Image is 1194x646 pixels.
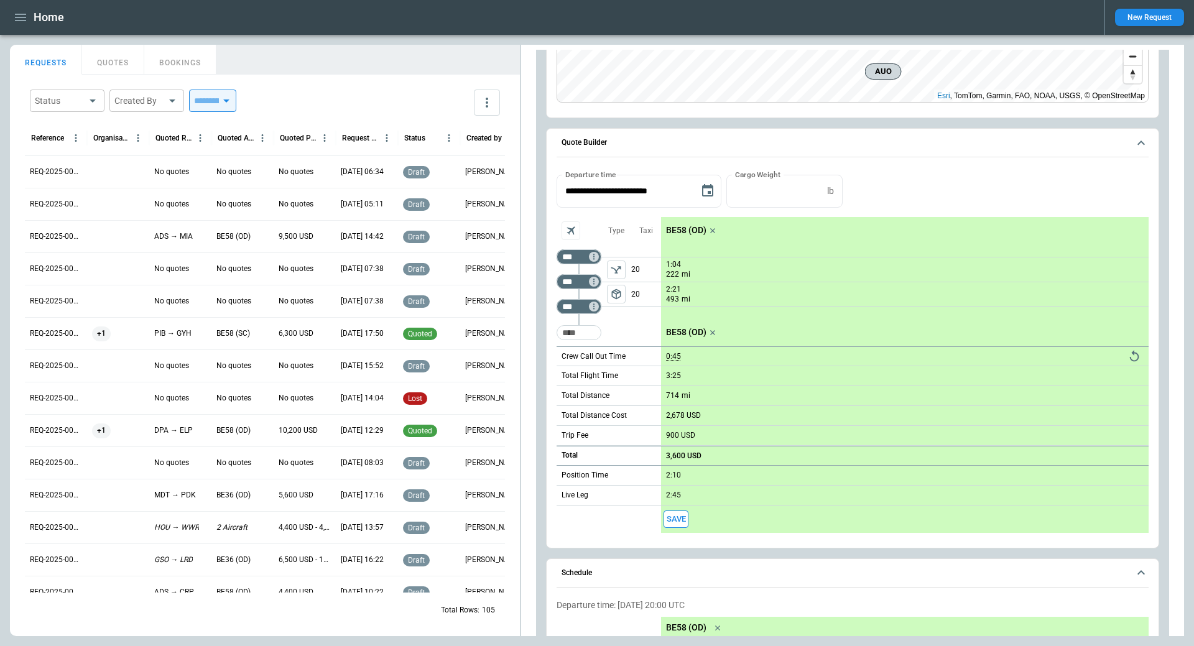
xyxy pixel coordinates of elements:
button: Quoted Price column menu [317,130,333,146]
div: Status [35,95,85,107]
button: QUOTES [82,45,144,75]
button: Quote Builder [557,129,1149,157]
p: No quotes [216,458,251,468]
button: New Request [1115,9,1184,26]
p: Live Leg [562,490,588,501]
p: Total Distance Cost [562,410,627,421]
p: 714 [666,391,679,400]
p: REQ-2025-000258 [30,328,82,339]
div: Quote Builder [557,175,1149,533]
p: BE58 (OD) [216,425,251,436]
button: Reset [1125,347,1144,366]
p: 2:10 [666,471,681,480]
button: Schedule [557,559,1149,588]
p: 1:04 [666,260,681,269]
p: 10,200 USD [279,425,318,436]
p: Allen Maki [465,231,517,242]
div: Too short [557,274,601,289]
p: Ben Gundermann [465,458,517,468]
label: Departure time [565,169,616,180]
p: No quotes [154,296,189,307]
p: 08/22/2025 14:04 [341,393,384,404]
div: scrollable content [661,217,1149,533]
p: mi [682,390,690,401]
p: 4,400 USD - 4,900 USD [279,522,331,533]
span: Type of sector [607,261,626,279]
p: Ben Gundermann [465,393,517,404]
button: Reference column menu [68,130,84,146]
button: Organisation column menu [130,130,146,146]
p: 08/22/2025 17:50 [341,328,384,339]
div: Too short [557,299,601,314]
p: No quotes [154,199,189,210]
p: DPA → ELP [154,425,193,436]
p: REQ-2025-000261 [30,231,82,242]
p: 08/19/2025 17:16 [341,490,384,501]
button: Quoted Aircraft column menu [254,130,271,146]
p: 08/26/2025 07:38 [341,296,384,307]
span: AUO [871,65,896,78]
button: REQUESTS [10,45,82,75]
p: No quotes [279,296,313,307]
button: Reset bearing to north [1124,65,1142,83]
p: Total Distance [562,390,609,401]
p: Total Rows: [441,605,479,616]
button: Quoted Route column menu [192,130,208,146]
span: package_2 [610,288,622,300]
span: quoted [405,330,435,338]
div: Reference [31,134,64,142]
p: 20 [631,257,661,282]
p: No quotes [216,361,251,371]
p: Departure time: [DATE] 20:00 UTC [557,600,1149,611]
span: Type of sector [607,285,626,303]
div: Status [404,134,425,142]
p: George O'Bryan [465,167,517,177]
button: Zoom out [1124,47,1142,65]
p: 08/27/2025 06:34 [341,167,384,177]
p: Position Time [562,470,608,481]
p: REQ-2025-000263 [30,167,82,177]
span: draft [405,491,427,500]
p: No quotes [279,361,313,371]
p: No quotes [279,458,313,468]
button: Save [664,510,688,528]
h6: Schedule [562,569,592,577]
button: Status column menu [441,130,457,146]
span: quoted [405,427,435,435]
p: 08/22/2025 15:52 [341,361,384,371]
p: Allen Maki [465,490,517,501]
p: mi [682,294,690,305]
p: REQ-2025-000256 [30,393,82,404]
div: , TomTom, Garmin, FAO, NOAA, USGS, © OpenStreetMap [937,90,1145,102]
p: Type [608,226,624,236]
p: REQ-2025-000255 [30,425,82,436]
p: 6,300 USD [279,328,313,339]
p: 3:25 [666,371,681,381]
p: 493 [666,294,679,305]
p: 0:45 [666,352,681,361]
span: Save this aircraft quote and copy details to clipboard [664,510,688,528]
span: draft [405,265,427,274]
p: REQ-2025-000260 [30,264,82,274]
p: Trip Fee [562,430,588,441]
p: George O'Bryan [465,199,517,210]
p: BE58 (OD) [666,225,706,236]
p: 2:45 [666,491,681,500]
button: BOOKINGS [144,45,216,75]
p: 900 USD [666,431,695,440]
span: draft [405,556,427,565]
p: ADS → MIA [154,231,193,242]
button: left aligned [607,285,626,303]
a: Esri [937,91,950,100]
p: REQ-2025-000257 [30,361,82,371]
p: George O'Bryan [465,522,517,533]
p: BE58 (OD) [666,622,706,633]
div: Quoted Route [155,134,192,142]
p: mi [682,269,690,280]
p: No quotes [154,264,189,274]
span: draft [405,168,427,177]
p: No quotes [279,393,313,404]
span: lost [405,394,425,403]
p: 08/26/2025 07:38 [341,264,384,274]
p: No quotes [279,199,313,210]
